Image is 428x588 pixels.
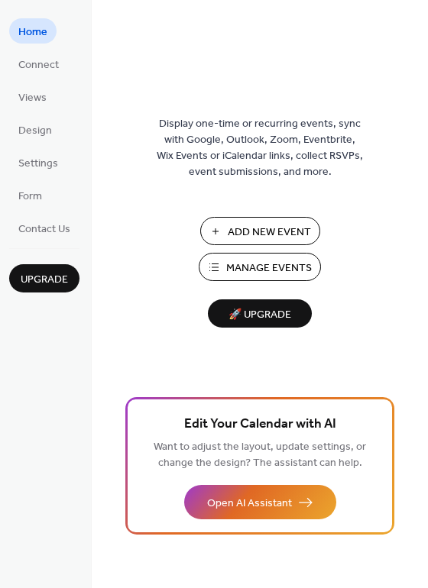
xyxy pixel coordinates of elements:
[18,24,47,40] span: Home
[18,57,59,73] span: Connect
[18,156,58,172] span: Settings
[184,485,336,519] button: Open AI Assistant
[9,84,56,109] a: Views
[184,414,336,435] span: Edit Your Calendar with AI
[18,123,52,139] span: Design
[9,183,51,208] a: Form
[154,437,366,473] span: Want to adjust the layout, update settings, or change the design? The assistant can help.
[208,299,312,328] button: 🚀 Upgrade
[207,496,292,512] span: Open AI Assistant
[200,217,320,245] button: Add New Event
[217,305,303,325] span: 🚀 Upgrade
[9,264,79,292] button: Upgrade
[21,272,68,288] span: Upgrade
[18,189,42,205] span: Form
[9,51,68,76] a: Connect
[226,260,312,276] span: Manage Events
[228,225,311,241] span: Add New Event
[9,117,61,142] a: Design
[157,116,363,180] span: Display one-time or recurring events, sync with Google, Outlook, Zoom, Eventbrite, Wix Events or ...
[9,18,57,44] a: Home
[199,253,321,281] button: Manage Events
[18,90,47,106] span: Views
[9,215,79,241] a: Contact Us
[9,150,67,175] a: Settings
[18,221,70,237] span: Contact Us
